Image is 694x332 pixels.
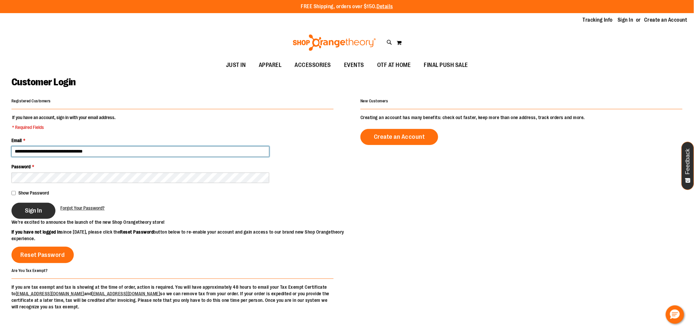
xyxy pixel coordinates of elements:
span: Password [11,164,31,169]
a: Reset Password [11,247,74,263]
a: JUST IN [219,58,253,73]
span: Create an Account [374,133,425,140]
a: ACCESSORIES [288,58,338,73]
p: since [DATE], please click the button below to re-enable your account and gain access to our bran... [11,229,347,242]
span: ACCESSORIES [295,58,331,73]
strong: Are You Tax Exempt? [11,268,48,273]
a: OTF AT HOME [371,58,418,73]
a: EVENTS [337,58,371,73]
img: Shop Orangetheory [292,34,377,51]
span: Sign In [25,207,42,214]
span: Show Password [18,190,49,196]
span: Customer Login [11,76,76,88]
a: Tracking Info [583,16,613,24]
span: JUST IN [226,58,246,73]
a: [EMAIL_ADDRESS][DOMAIN_NAME] [16,291,84,296]
a: Sign In [618,16,634,24]
span: EVENTS [344,58,364,73]
button: Sign In [11,203,55,219]
span: OTF AT HOME [377,58,411,73]
span: Reset Password [21,251,65,259]
button: Feedback - Show survey [682,142,694,190]
span: Email [11,138,22,143]
p: If you are tax exempt and tax is showing at the time of order, action is required. You will have ... [11,284,334,310]
a: [EMAIL_ADDRESS][DOMAIN_NAME] [92,291,160,296]
span: Feedback [685,149,691,175]
span: APPAREL [259,58,282,73]
p: Creating an account has many benefits: check out faster, keep more than one address, track orders... [360,114,683,121]
strong: Reset Password [120,229,154,235]
a: Create an Account [360,129,439,145]
span: FINAL PUSH SALE [424,58,468,73]
strong: Registered Customers [11,99,51,103]
a: FINAL PUSH SALE [418,58,475,73]
a: Create an Account [644,16,688,24]
span: * Required Fields [12,124,115,131]
legend: If you have an account, sign in with your email address. [11,114,116,131]
a: Forgot Your Password? [60,205,105,211]
a: Details [377,4,393,10]
p: We’re excited to announce the launch of the new Shop Orangetheory store! [11,219,347,225]
strong: If you have not logged in [11,229,61,235]
strong: New Customers [360,99,388,103]
p: FREE Shipping, orders over $150. [301,3,393,10]
a: APPAREL [252,58,288,73]
button: Hello, have a question? Let’s chat. [666,305,684,324]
